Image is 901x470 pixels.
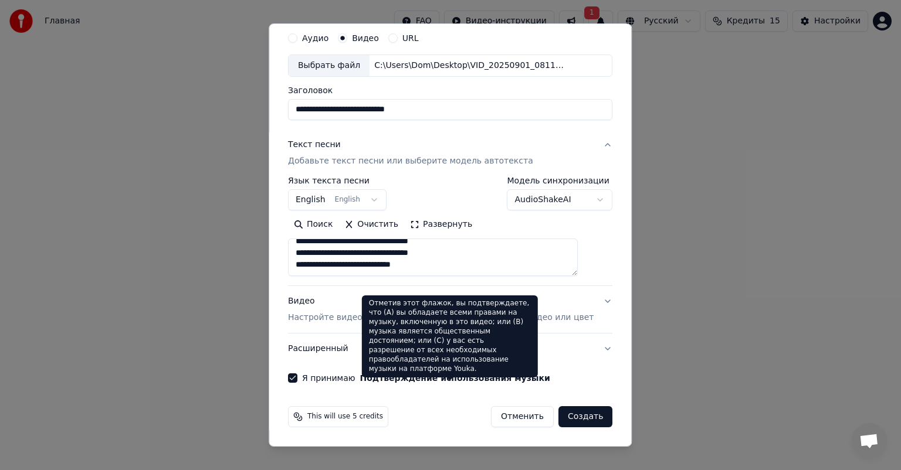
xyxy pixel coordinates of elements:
[288,155,533,167] p: Добавьте текст песни или выберите модель автотекста
[288,130,612,176] button: Текст песниДобавьте текст песни или выберите модель автотекста
[491,406,554,427] button: Отменить
[288,295,594,323] div: Видео
[404,215,478,234] button: Развернуть
[288,139,341,151] div: Текст песни
[288,312,594,323] p: Настройте видео караоке: используйте изображение, видео или цвет
[370,60,569,71] div: C:\Users\Dom\Desktop\VID_20250901_081108_286.mp4
[507,176,613,185] label: Модель синхронизации
[558,406,612,427] button: Создать
[402,34,419,42] label: URL
[288,176,612,285] div: Текст песниДобавьте текст песни или выберите модель автотекста
[288,215,338,234] button: Поиск
[307,412,383,421] span: This will use 5 credits
[288,176,387,185] label: Язык текста песни
[362,295,538,377] div: Отметив этот флажок, вы подтверждаете, что (A) вы обладаете всеми правами на музыку, включенную в...
[288,86,612,94] label: Заголовок
[360,374,550,382] button: Я принимаю
[339,215,405,234] button: Очистить
[288,333,612,364] button: Расширенный
[289,55,370,76] div: Выбрать файл
[352,34,379,42] label: Видео
[288,286,612,333] button: ВидеоНастройте видео караоке: используйте изображение, видео или цвет
[302,34,328,42] label: Аудио
[302,374,550,382] label: Я принимаю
